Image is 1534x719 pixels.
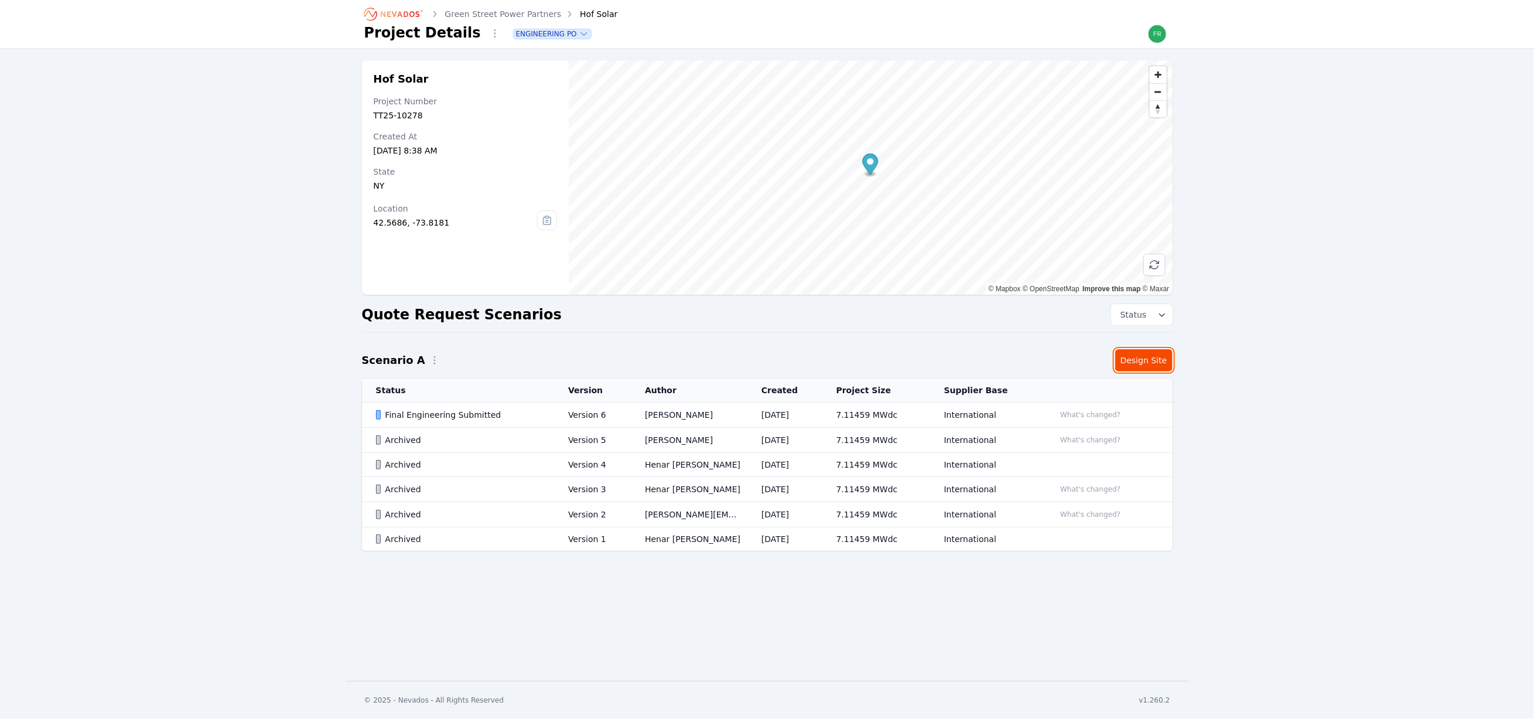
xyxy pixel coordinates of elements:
[631,379,747,403] th: Author
[362,453,1173,477] tr: ArchivedVersion 4Henar [PERSON_NAME][DATE]7.11459 MWdcInternational
[362,527,1173,551] tr: ArchivedVersion 1Henar [PERSON_NAME][DATE]7.11459 MWdcInternational
[822,477,930,502] td: 7.11459 MWdc
[554,403,631,428] td: Version 6
[1115,349,1173,372] a: Design Site
[1150,100,1167,117] button: Reset bearing to north
[554,527,631,551] td: Version 1
[362,502,1173,527] tr: ArchivedVersion 2[PERSON_NAME][EMAIL_ADDRESS][PERSON_NAME][DOMAIN_NAME][DATE]7.11459 MWdcInternat...
[569,60,1172,295] canvas: Map
[1150,83,1167,100] button: Zoom out
[374,145,558,156] div: [DATE] 8:38 AM
[1055,508,1126,521] button: What's changed?
[374,96,558,107] div: Project Number
[747,527,822,551] td: [DATE]
[445,8,562,20] a: Green Street Power Partners
[747,403,822,428] td: [DATE]
[822,379,930,403] th: Project Size
[930,453,1041,477] td: International
[554,453,631,477] td: Version 4
[554,379,631,403] th: Version
[554,502,631,527] td: Version 2
[1082,285,1140,293] a: Improve this map
[364,5,618,23] nav: Breadcrumb
[1055,434,1126,447] button: What's changed?
[930,527,1041,551] td: International
[863,154,879,178] div: Map marker
[362,403,1173,428] tr: Final Engineering SubmittedVersion 6[PERSON_NAME][DATE]7.11459 MWdcInternationalWhat's changed?
[1148,25,1167,43] img: frida.manzo@nevados.solar
[631,428,747,453] td: [PERSON_NAME]
[554,477,631,502] td: Version 3
[362,305,562,324] h2: Quote Request Scenarios
[376,434,549,446] div: Archived
[1139,696,1170,705] div: v1.260.2
[747,477,822,502] td: [DATE]
[930,379,1041,403] th: Supplier Base
[747,379,822,403] th: Created
[374,217,538,229] div: 42.5686, -73.8181
[1143,285,1170,293] a: Maxar
[374,131,558,142] div: Created At
[362,477,1173,502] tr: ArchivedVersion 3Henar [PERSON_NAME][DATE]7.11459 MWdcInternationalWhat's changed?
[362,428,1173,453] tr: ArchivedVersion 5[PERSON_NAME][DATE]7.11459 MWdcInternationalWhat's changed?
[822,403,930,428] td: 7.11459 MWdc
[631,453,747,477] td: Henar [PERSON_NAME]
[374,72,558,86] h2: Hof Solar
[554,428,631,453] td: Version 5
[376,533,549,545] div: Archived
[374,166,558,178] div: State
[930,502,1041,527] td: International
[1150,101,1167,117] span: Reset bearing to north
[1111,304,1173,325] button: Status
[822,527,930,551] td: 7.11459 MWdc
[747,428,822,453] td: [DATE]
[374,180,558,192] div: NY
[362,379,555,403] th: Status
[631,403,747,428] td: [PERSON_NAME]
[631,502,747,527] td: [PERSON_NAME][EMAIL_ADDRESS][PERSON_NAME][DOMAIN_NAME]
[364,23,481,42] h1: Project Details
[376,409,549,421] div: Final Engineering Submitted
[822,502,930,527] td: 7.11459 MWdc
[1150,66,1167,83] button: Zoom in
[376,459,549,471] div: Archived
[989,285,1021,293] a: Mapbox
[1055,408,1126,421] button: What's changed?
[376,483,549,495] div: Archived
[563,8,617,20] div: Hof Solar
[374,203,538,214] div: Location
[822,453,930,477] td: 7.11459 MWdc
[930,428,1041,453] td: International
[930,477,1041,502] td: International
[1055,483,1126,496] button: What's changed?
[1116,309,1147,321] span: Status
[631,527,747,551] td: Henar [PERSON_NAME]
[747,453,822,477] td: [DATE]
[362,352,425,369] h2: Scenario A
[1023,285,1079,293] a: OpenStreetMap
[364,696,504,705] div: © 2025 - Nevados - All Rights Reserved
[822,428,930,453] td: 7.11459 MWdc
[930,403,1041,428] td: International
[376,509,549,520] div: Archived
[514,29,591,39] button: Engineering PO
[631,477,747,502] td: Henar [PERSON_NAME]
[1150,84,1167,100] span: Zoom out
[374,110,558,121] div: TT25-10278
[747,502,822,527] td: [DATE]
